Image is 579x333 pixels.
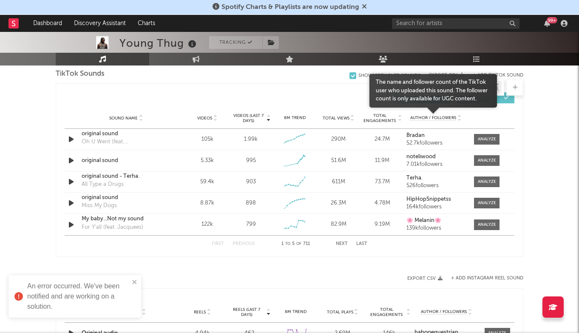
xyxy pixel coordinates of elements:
[406,183,465,189] div: 526 followers
[358,73,420,79] div: Show 16 Removed Sounds
[132,15,161,32] a: Charts
[319,157,358,165] div: 51.6M
[406,133,465,139] a: Bradan
[209,36,262,49] button: Tracking
[187,178,227,186] div: 59.4k
[406,196,465,202] a: HipHopSnippetss
[187,157,227,165] div: 5.33k
[451,276,523,281] button: + Add Instagram Reel Sound
[132,279,138,287] button: close
[406,162,465,168] div: 7.01k followers
[362,4,367,11] span: Dismiss
[187,199,227,208] div: 8.87k
[327,310,353,315] span: Total Plays
[194,310,206,315] span: Reels
[406,218,465,224] a: 🌸 Melanin🌸
[429,73,464,78] button: Export CSV
[82,172,170,181] a: original sound - Terha.
[56,69,105,79] span: TikTok Sounds
[109,116,138,121] span: Sound Name
[82,202,117,210] div: Miss My Dogs
[285,242,290,246] span: to
[187,220,227,229] div: 122k
[392,18,519,29] input: Search for artists
[319,135,358,144] div: 290M
[363,157,402,165] div: 11.9M
[406,218,441,223] strong: 🌸 Melanin🌸
[197,116,212,121] span: Videos
[82,138,170,146] div: Oh U Went (feat. [PERSON_NAME])
[82,194,170,202] a: original sound
[82,223,143,232] div: For Y'all (feat. Jacquees)
[246,178,256,186] div: 903
[319,220,358,229] div: 82.9M
[82,130,170,138] a: original sound
[319,178,358,186] div: 611M
[27,281,129,312] div: An error occurred. We've been notified and are working on a solution.
[356,242,367,246] button: Last
[319,199,358,208] div: 26.3M
[407,276,443,281] button: Export CSV
[82,215,170,223] a: My baby...Not my sound
[246,199,256,208] div: 898
[336,242,348,246] button: Next
[363,178,402,186] div: 73.7M
[82,157,170,165] a: original sound
[221,4,359,11] span: Spotify Charts & Playlists are now updating
[68,15,132,32] a: Discovery Assistant
[547,17,557,23] div: 99 +
[406,140,465,146] div: 52.7k followers
[363,220,402,229] div: 9.19M
[275,309,317,315] div: 6M Trend
[544,20,550,27] button: 99+
[363,135,402,144] div: 24.7M
[443,276,523,281] div: + Add Instagram Reel Sound
[323,116,349,121] span: Total Views
[119,36,199,50] div: Young Thug
[228,307,265,317] span: Reels (last 7 days)
[233,242,255,246] button: Previous
[473,73,523,78] button: + Add TikTok Sound
[406,204,465,210] div: 164k followers
[406,175,423,181] strong: Terha.
[376,78,491,103] div: The name and follower count of the TikTok user who uploaded this sound. The follower count is onl...
[406,133,425,138] strong: Bradan
[231,113,266,123] span: Videos (last 7 days)
[187,135,227,144] div: 105k
[464,73,523,78] button: + Add TikTok Sound
[246,157,256,165] div: 995
[82,180,124,189] div: All Type a Drugs
[275,115,315,121] div: 6M Trend
[272,239,319,249] div: 1 5 711
[246,220,256,229] div: 799
[368,307,406,317] span: Total Engagements
[410,115,456,121] span: Author / Followers
[406,225,465,231] div: 139k followers
[406,175,465,181] a: Terha.
[363,113,397,123] span: Total Engagements
[421,309,467,315] span: Author / Followers
[406,154,436,159] strong: noteliwood
[212,242,224,246] button: First
[363,199,402,208] div: 4.78M
[27,15,68,32] a: Dashboard
[406,154,465,160] a: noteliwood
[296,242,301,246] span: of
[406,196,451,202] strong: HipHopSnippetss
[244,135,258,144] div: 1.99k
